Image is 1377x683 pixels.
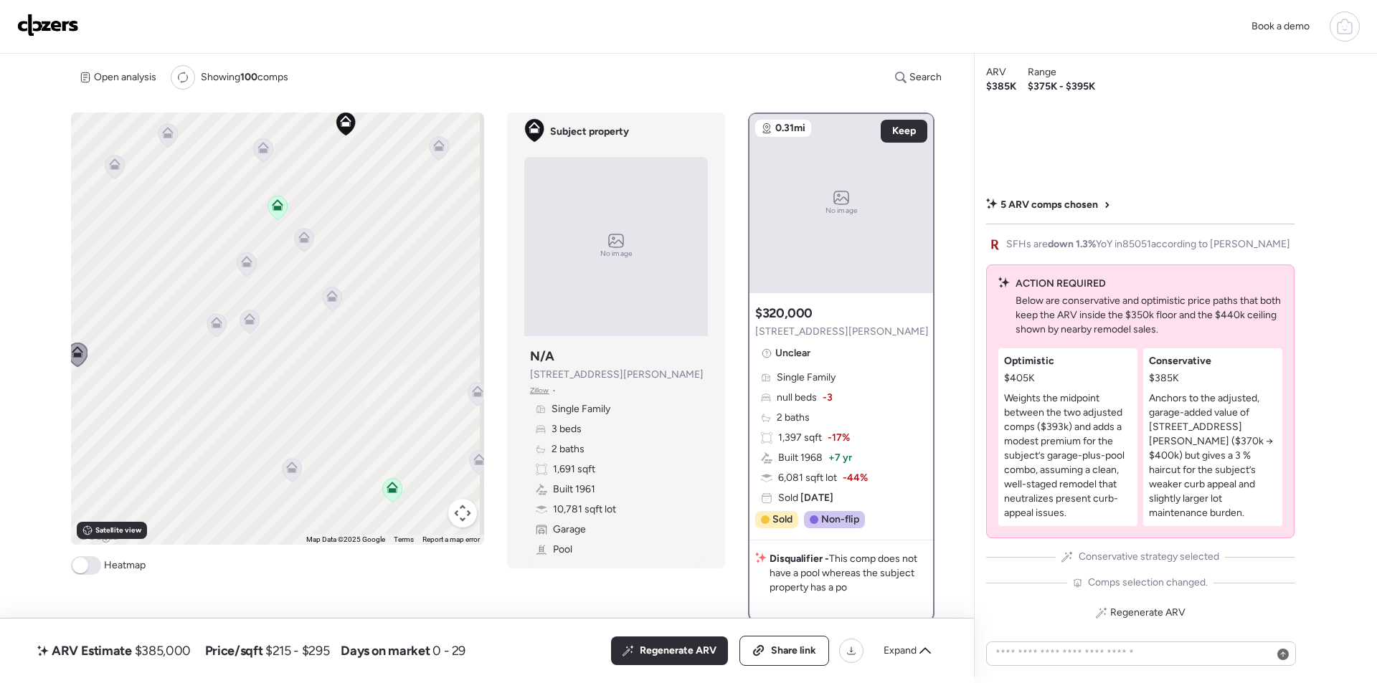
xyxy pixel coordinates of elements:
[777,411,810,425] span: 2 baths
[530,385,549,396] span: Zillow
[1251,20,1310,32] span: Book a demo
[553,482,595,497] span: Built 1961
[1088,575,1208,590] span: Comps selection changed.
[909,70,942,85] span: Search
[1028,65,1056,80] span: Range
[600,248,632,259] span: No image
[95,525,141,536] span: Satellite view
[640,644,716,658] span: Regenerate ARV
[1016,277,1106,291] span: ACTION REQUIRED
[552,402,610,416] span: Single Family
[772,512,792,527] span: Sold
[1000,198,1098,212] span: 5 ARV comps chosen
[553,543,572,557] span: Pool
[1079,550,1219,564] span: Conservative strategy selected
[75,526,122,545] a: Open this area in Google Maps (opens a new window)
[306,535,385,543] span: Map Data ©2025 Google
[530,348,554,365] h3: N/A
[422,535,480,543] a: Report a map error
[892,124,916,138] span: Keep
[823,391,833,405] span: -3
[828,431,850,445] span: -17%
[1149,354,1211,368] span: Conservative
[205,642,262,659] span: Price/sqft
[265,642,329,659] span: $215 - $295
[755,325,929,339] span: [STREET_ADDRESS][PERSON_NAME]
[394,535,414,543] a: Terms (opens in new tab)
[104,558,146,573] span: Heatmap
[755,305,813,322] h3: $320,000
[448,499,477,527] button: Map camera controls
[553,502,616,517] span: 10,781 sqft lot
[552,442,585,457] span: 2 baths
[884,644,917,658] span: Expand
[432,642,465,659] span: 0 - 29
[825,205,857,216] span: No image
[986,65,1006,80] span: ARV
[1110,606,1186,620] span: Regenerate ARV
[828,451,852,465] span: + 7 yr
[770,552,927,595] p: This comp does not have a pool whereas the subject property has a po
[135,642,191,659] span: $385,000
[778,471,837,485] span: 6,081 sqft lot
[1016,294,1282,337] p: Below are conservative and optimistic price paths that both keep the ARV inside the $350k floor a...
[986,80,1016,94] span: $385K
[821,512,859,527] span: Non-flip
[778,431,822,445] span: 1,397 sqft
[550,125,629,139] span: Subject property
[1004,391,1132,520] p: Weights the midpoint between the two adjusted comps ($393k) and adds a modest premium for the sub...
[552,422,582,436] span: 3 beds
[17,14,79,37] img: Logo
[777,371,836,385] span: Single Family
[553,522,586,537] span: Garage
[1004,354,1054,368] span: Optimistic
[553,462,595,477] span: 1,691 sqft
[94,70,156,85] span: Open analysis
[770,553,829,565] strong: Disqualifier -
[1149,391,1277,520] p: Anchors to the adjusted, garage-added value of [STREET_ADDRESS][PERSON_NAME] ($370k → $400k) but ...
[798,492,833,504] span: [DATE]
[341,642,430,659] span: Days on market
[775,346,810,360] span: Unclear
[843,471,868,485] span: -44%
[1006,237,1290,252] span: SFHs are YoY in 85051 according to [PERSON_NAME]
[75,526,122,545] img: Google
[777,391,817,405] span: null beds
[1028,80,1095,94] span: $375K - $395K
[778,451,823,465] span: Built 1968
[1004,371,1035,386] span: $405K
[240,71,257,83] span: 100
[778,491,833,505] span: Sold
[52,642,132,659] span: ARV Estimate
[1048,238,1096,250] span: down 1.3%
[530,368,704,382] span: [STREET_ADDRESS][PERSON_NAME]
[552,385,556,396] span: •
[771,644,816,658] span: Share link
[1149,371,1179,386] span: $385K
[775,121,805,135] span: 0.31mi
[201,70,288,85] span: Showing comps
